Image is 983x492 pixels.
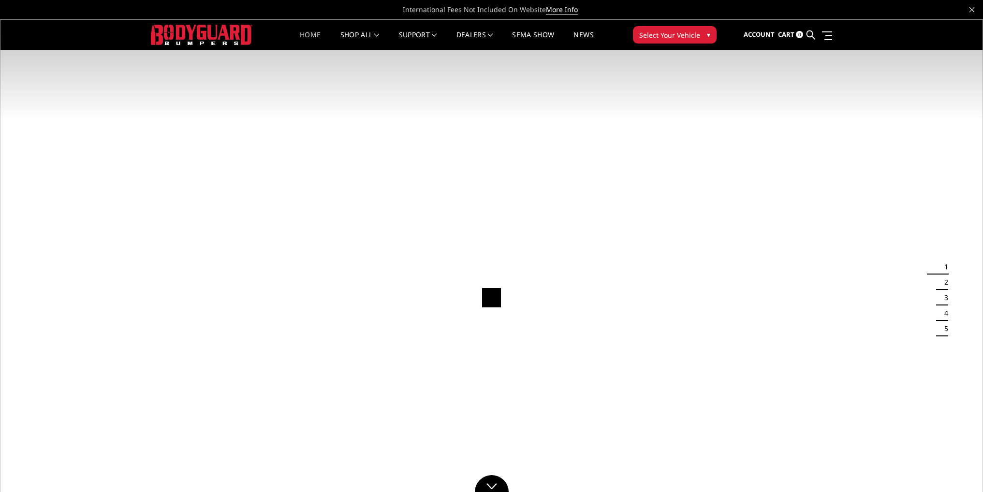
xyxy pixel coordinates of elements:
span: 0 [796,31,803,38]
button: 2 of 5 [939,275,948,290]
a: shop all [340,31,380,50]
span: Cart [778,30,794,39]
a: SEMA Show [512,31,554,50]
a: Support [399,31,437,50]
span: Account [744,30,775,39]
button: 3 of 5 [939,290,948,305]
a: News [573,31,593,50]
a: Home [300,31,321,50]
button: 5 of 5 [939,321,948,336]
button: 4 of 5 [939,305,948,321]
span: ▾ [707,29,710,40]
a: Dealers [456,31,493,50]
button: 1 of 5 [939,259,948,275]
button: Select Your Vehicle [633,26,717,43]
a: Click to Down [475,475,509,492]
span: Select Your Vehicle [639,30,700,40]
a: Account [744,22,775,48]
a: More Info [546,5,578,14]
a: Cart 0 [778,22,803,48]
img: BODYGUARD BUMPERS [151,25,252,44]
